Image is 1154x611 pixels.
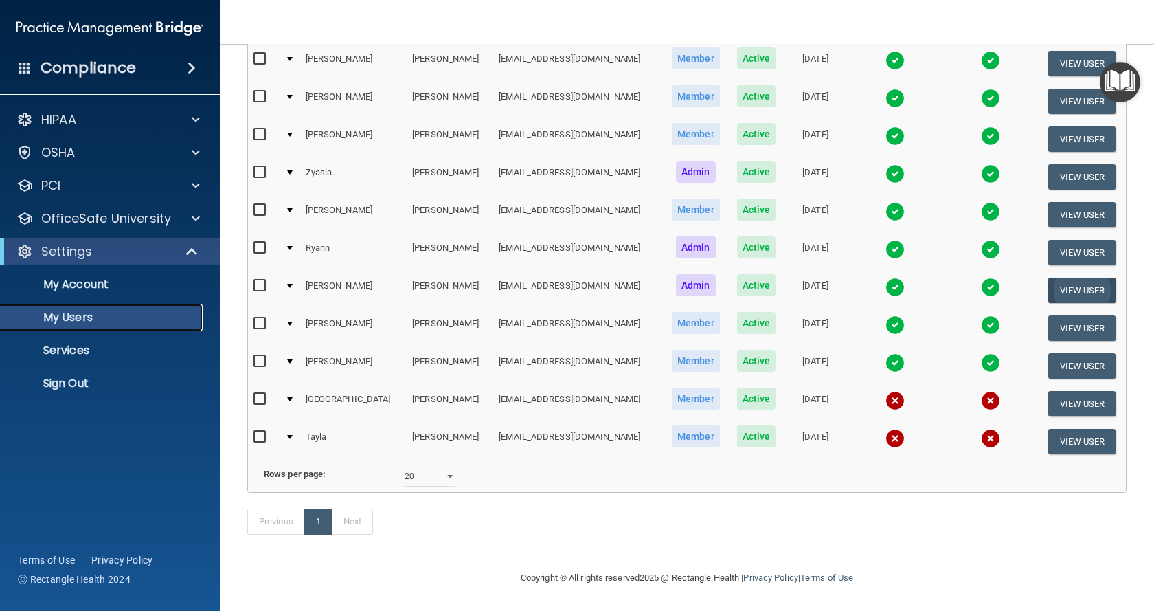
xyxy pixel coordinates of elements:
img: tick.e7d51cea.svg [885,240,905,259]
td: [PERSON_NAME] [300,120,407,158]
img: tick.e7d51cea.svg [981,278,1000,297]
button: View User [1048,353,1116,379]
td: [EMAIL_ADDRESS][DOMAIN_NAME] [493,271,663,309]
td: [DATE] [784,45,846,82]
td: [PERSON_NAME] [407,82,493,120]
img: tick.e7d51cea.svg [981,353,1000,373]
td: [DATE] [784,271,846,309]
td: [EMAIL_ADDRESS][DOMAIN_NAME] [493,196,663,234]
td: [PERSON_NAME] [407,158,493,196]
button: View User [1048,126,1116,152]
iframe: Drift Widget Chat Controller [916,513,1138,568]
img: tick.e7d51cea.svg [981,89,1000,108]
span: Member [672,350,720,372]
p: PCI [41,177,60,194]
td: [EMAIL_ADDRESS][DOMAIN_NAME] [493,347,663,385]
td: [DATE] [784,196,846,234]
span: Member [672,388,720,410]
button: View User [1048,391,1116,416]
td: [GEOGRAPHIC_DATA] [300,385,407,423]
td: [EMAIL_ADDRESS][DOMAIN_NAME] [493,423,663,460]
td: Ryann [300,234,407,271]
td: [PERSON_NAME] [407,196,493,234]
td: [PERSON_NAME] [300,196,407,234]
p: Settings [41,243,92,260]
span: Member [672,85,720,107]
img: cross.ca9f0e7f.svg [981,391,1000,410]
td: [EMAIL_ADDRESS][DOMAIN_NAME] [493,234,663,271]
button: View User [1048,51,1116,76]
span: Member [672,47,720,69]
td: [DATE] [784,385,846,423]
td: [DATE] [784,158,846,196]
span: Active [737,274,776,296]
td: [PERSON_NAME] [300,309,407,347]
b: Rows per page: [264,469,326,479]
img: tick.e7d51cea.svg [885,278,905,297]
td: [PERSON_NAME] [407,309,493,347]
a: 1 [304,509,332,535]
span: Active [737,236,776,258]
a: Terms of Use [18,553,75,567]
td: [PERSON_NAME] [300,45,407,82]
span: Active [737,161,776,183]
p: HIPAA [41,111,76,128]
p: OfficeSafe University [41,210,171,227]
td: [PERSON_NAME] [407,271,493,309]
img: PMB logo [16,14,203,42]
span: Active [737,85,776,107]
span: Admin [676,161,716,183]
td: [DATE] [784,120,846,158]
p: Services [9,344,196,357]
td: [DATE] [784,82,846,120]
td: [DATE] [784,309,846,347]
img: tick.e7d51cea.svg [981,315,1000,335]
td: [EMAIL_ADDRESS][DOMAIN_NAME] [493,158,663,196]
button: View User [1048,202,1116,227]
span: Active [737,425,776,447]
img: tick.e7d51cea.svg [885,164,905,184]
button: View User [1048,429,1116,454]
span: Active [737,47,776,69]
td: [PERSON_NAME] [407,423,493,460]
a: Previous [247,509,305,535]
td: [DATE] [784,347,846,385]
img: tick.e7d51cea.svg [981,164,1000,184]
a: PCI [16,177,200,194]
td: [PERSON_NAME] [407,385,493,423]
td: [DATE] [784,423,846,460]
td: [PERSON_NAME] [407,45,493,82]
img: cross.ca9f0e7f.svg [885,429,905,448]
span: Active [737,199,776,221]
span: Member [672,199,720,221]
span: Ⓒ Rectangle Health 2024 [18,573,131,586]
span: Admin [676,236,716,258]
td: [EMAIL_ADDRESS][DOMAIN_NAME] [493,309,663,347]
img: cross.ca9f0e7f.svg [885,391,905,410]
td: [PERSON_NAME] [407,120,493,158]
td: [PERSON_NAME] [407,347,493,385]
td: [PERSON_NAME] [300,347,407,385]
button: View User [1048,164,1116,190]
a: Settings [16,243,199,260]
div: Copyright © All rights reserved 2025 @ Rectangle Health | | [436,556,938,600]
img: tick.e7d51cea.svg [981,126,1000,146]
img: tick.e7d51cea.svg [981,240,1000,259]
td: [PERSON_NAME] [300,82,407,120]
img: tick.e7d51cea.svg [885,51,905,70]
span: Active [737,123,776,145]
span: Active [737,388,776,410]
span: Member [672,312,720,334]
td: Zyasia [300,158,407,196]
img: tick.e7d51cea.svg [885,89,905,108]
span: Member [672,425,720,447]
p: OSHA [41,144,76,161]
img: cross.ca9f0e7f.svg [981,429,1000,448]
img: tick.e7d51cea.svg [981,202,1000,221]
p: Sign Out [9,377,196,390]
a: HIPAA [16,111,200,128]
a: Terms of Use [800,573,853,583]
h4: Compliance [41,58,136,78]
p: My Account [9,278,196,291]
button: View User [1048,240,1116,265]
